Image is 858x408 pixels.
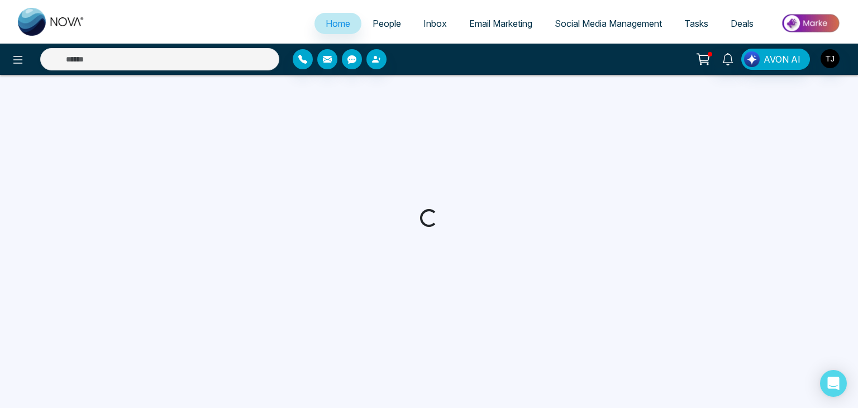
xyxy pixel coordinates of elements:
button: AVON AI [741,49,810,70]
span: AVON AI [764,53,800,66]
span: Social Media Management [555,18,662,29]
a: People [361,13,412,34]
img: Nova CRM Logo [18,8,85,36]
img: Market-place.gif [770,11,851,36]
span: Email Marketing [469,18,532,29]
a: Home [314,13,361,34]
a: Social Media Management [544,13,673,34]
img: Lead Flow [744,51,760,67]
img: User Avatar [821,49,840,68]
span: Inbox [423,18,447,29]
a: Tasks [673,13,719,34]
a: Inbox [412,13,458,34]
div: Open Intercom Messenger [820,370,847,397]
span: People [373,18,401,29]
span: Home [326,18,350,29]
span: Tasks [684,18,708,29]
a: Deals [719,13,765,34]
a: Email Marketing [458,13,544,34]
span: Deals [731,18,754,29]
